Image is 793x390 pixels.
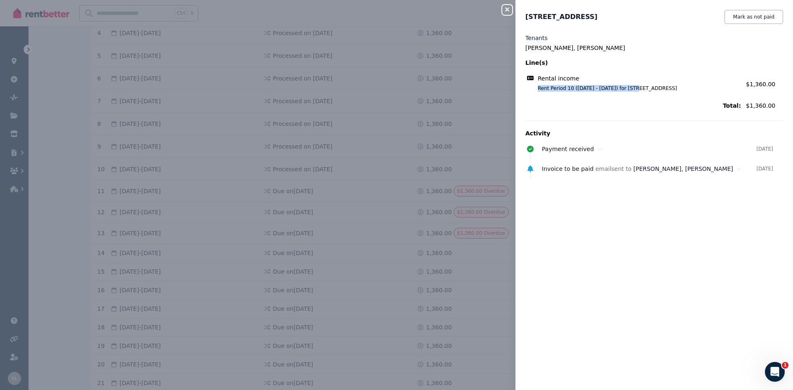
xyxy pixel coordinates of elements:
time: [DATE] [756,146,773,152]
div: email sent to [542,165,756,173]
span: $1,360.00 [746,102,783,110]
span: Rent Period 10 ([DATE] - [DATE]) for [STREET_ADDRESS] [528,85,741,92]
legend: [PERSON_NAME], [PERSON_NAME] [525,44,783,52]
span: [PERSON_NAME], [PERSON_NAME] [634,165,734,172]
p: Activity [525,129,783,137]
span: Line(s) [525,59,741,67]
span: Payment received [542,146,594,152]
span: Total: [525,102,741,110]
span: Invoice to be paid [542,165,594,172]
time: [DATE] [756,165,773,172]
label: Tenants [525,34,548,42]
span: 1 [782,362,788,369]
button: Mark as not paid [724,10,783,24]
span: Rental income [538,74,579,83]
span: $1,360.00 [746,81,775,87]
iframe: Intercom live chat [765,362,785,382]
span: [STREET_ADDRESS] [525,12,598,22]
